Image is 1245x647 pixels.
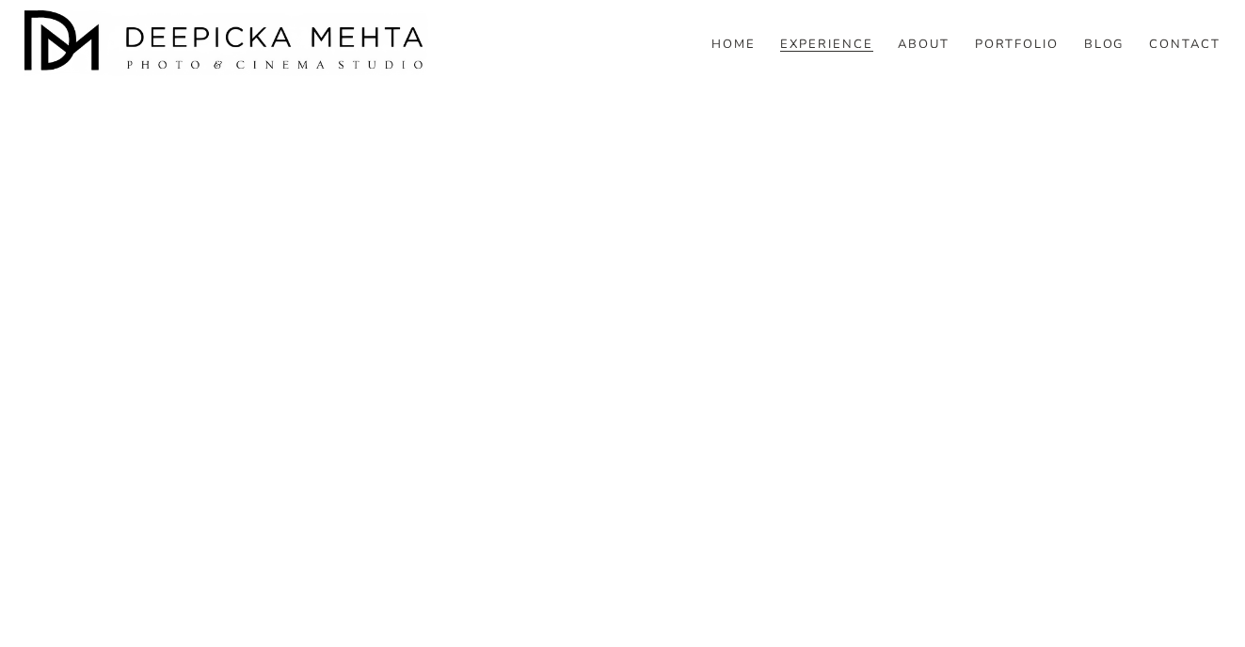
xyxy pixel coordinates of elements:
[975,36,1060,53] a: PORTFOLIO
[1084,36,1125,53] a: folder dropdown
[1084,38,1125,53] span: BLOG
[711,36,756,53] a: HOME
[898,36,950,53] a: ABOUT
[780,36,873,53] a: EXPERIENCE
[1149,36,1221,53] a: CONTACT
[24,10,429,76] img: Austin Wedding Photographer - Deepicka Mehta Photography &amp; Cinematography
